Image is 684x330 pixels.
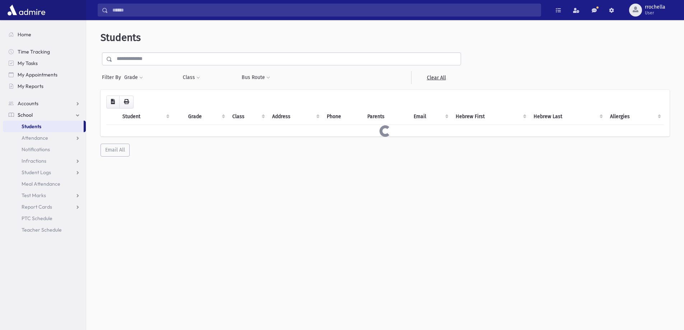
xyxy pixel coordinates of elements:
th: Class [228,108,268,125]
a: Time Tracking [3,46,86,57]
input: Search [108,4,541,17]
button: CSV [106,96,120,108]
span: School [18,112,33,118]
a: Clear All [411,71,461,84]
span: User [645,10,665,16]
th: Address [268,108,322,125]
button: Class [182,71,200,84]
th: Email [409,108,451,125]
span: Report Cards [22,204,52,210]
button: Bus Route [241,71,270,84]
span: Infractions [22,158,46,164]
th: Allergies [606,108,664,125]
a: Teacher Schedule [3,224,86,236]
a: PTC Schedule [3,213,86,224]
th: Student [118,108,172,125]
a: My Tasks [3,57,86,69]
a: My Appointments [3,69,86,80]
a: Home [3,29,86,40]
th: Phone [322,108,363,125]
a: Notifications [3,144,86,155]
span: Teacher Schedule [22,227,62,233]
span: Time Tracking [18,48,50,55]
button: Print [119,96,134,108]
span: Attendance [22,135,48,141]
span: PTC Schedule [22,215,52,222]
a: School [3,109,86,121]
span: My Reports [18,83,43,89]
span: My Tasks [18,60,38,66]
th: Grade [184,108,228,125]
a: Student Logs [3,167,86,178]
a: Meal Attendance [3,178,86,190]
span: Students [22,123,41,130]
a: Accounts [3,98,86,109]
button: Email All [101,144,130,157]
th: Parents [363,108,409,125]
span: Filter By [102,74,124,81]
span: Test Marks [22,192,46,199]
img: AdmirePro [6,3,47,17]
span: My Appointments [18,71,57,78]
button: Grade [124,71,143,84]
a: Students [3,121,84,132]
span: Notifications [22,146,50,153]
span: Meal Attendance [22,181,60,187]
a: Report Cards [3,201,86,213]
span: Home [18,31,31,38]
th: Hebrew First [451,108,529,125]
th: Hebrew Last [529,108,606,125]
a: My Reports [3,80,86,92]
span: Students [101,32,141,43]
a: Test Marks [3,190,86,201]
a: Infractions [3,155,86,167]
a: Attendance [3,132,86,144]
span: Accounts [18,100,38,107]
span: rrochella [645,4,665,10]
span: Student Logs [22,169,51,176]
